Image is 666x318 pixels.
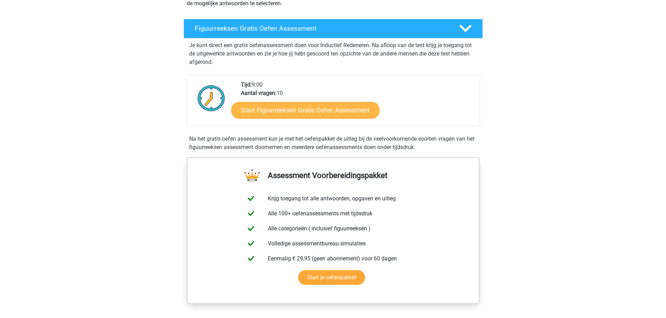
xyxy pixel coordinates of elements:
[186,135,480,151] div: Na het gratis oefen assessment kun je met het oefenpakket de uitleg bij de veelvoorkomende soorte...
[189,41,477,66] p: Je kunt direct een gratis oefenassessment doen voor Inductief Redeneren. Na afloop van de test kr...
[298,270,365,285] a: Start je oefenpakket
[194,81,229,116] img: Klok
[181,19,486,38] a: Figuurreeksen Gratis Oefen Assessment
[231,102,379,118] a: Start Figuurreeksen Gratis Oefen Assessment
[241,90,277,96] b: Aantal vragen:
[195,24,448,32] h4: Figuurreeksen Gratis Oefen Assessment
[236,81,479,126] div: 9:00 10
[241,81,252,88] b: Tijd:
